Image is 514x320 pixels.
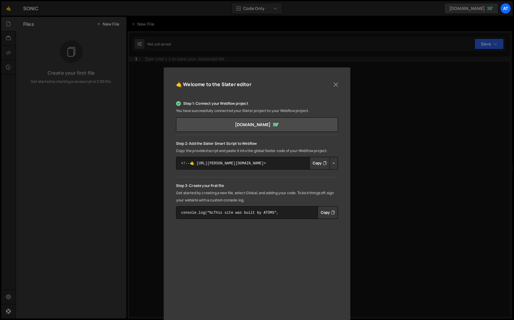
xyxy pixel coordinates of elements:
button: Copy [317,206,338,219]
div: Button group with nested dropdown [317,206,338,219]
div: Button group with nested dropdown [309,157,338,169]
a: [DOMAIN_NAME] [176,117,338,132]
p: You have successfully connected your Slater project to your Webflow project. [176,107,338,114]
p: Step 3: Create your first file [176,182,338,189]
a: AT [500,3,511,14]
p: Step 2: Add the Slater Smart Script to Webflow [176,140,338,147]
button: Copy [309,157,330,169]
h5: 🤙 Welcome to the Slater editor [176,80,251,89]
p: Copy the provided script and paste it into the global footer code of your Webflow project. [176,147,338,154]
button: Close [331,80,340,89]
p: Step 1: Connect your Webflow project [176,100,338,107]
p: Get started by creating a new file, select Global, and adding your code. To kick things off, sign... [176,189,338,204]
textarea: console.log("%cThis site was built by ATOMS", "background:blue;color:#fff;padding: 8px;"); [176,206,338,219]
textarea: <!--🤙 [URL][PERSON_NAME][DOMAIN_NAME]> <script>document.addEventListener("DOMContentLoaded", func... [176,157,338,169]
